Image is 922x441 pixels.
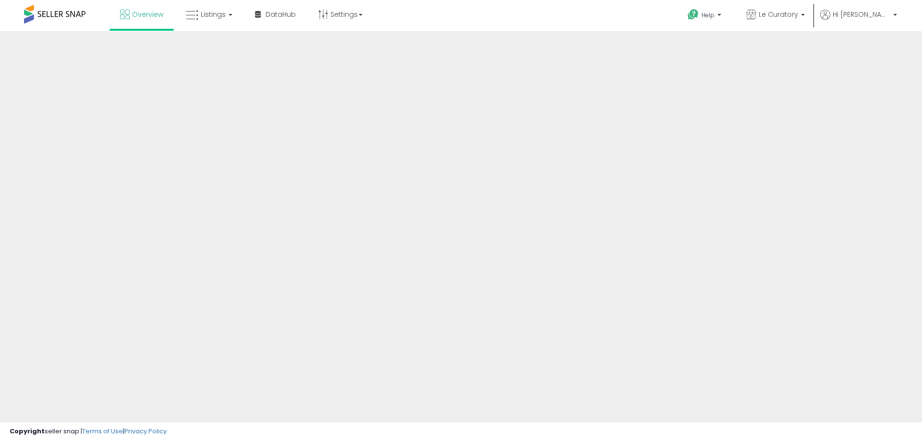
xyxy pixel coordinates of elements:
div: seller snap | | [10,427,167,436]
a: Hi [PERSON_NAME] [820,10,897,31]
span: Help [702,11,715,19]
span: DataHub [266,10,296,19]
a: Privacy Policy [124,427,167,436]
span: Le Curatory [759,10,798,19]
span: Overview [132,10,163,19]
span: Listings [201,10,226,19]
strong: Copyright [10,427,45,436]
span: Hi [PERSON_NAME] [833,10,890,19]
i: Get Help [687,9,699,21]
a: Help [680,1,731,31]
a: Terms of Use [82,427,123,436]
